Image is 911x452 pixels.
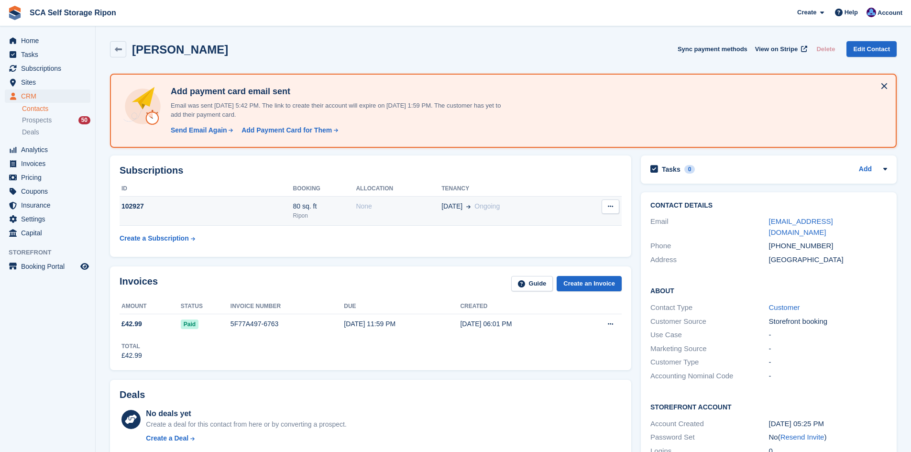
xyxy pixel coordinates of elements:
[120,230,195,247] a: Create a Subscription
[146,433,188,443] div: Create a Deal
[769,254,887,265] div: [GEOGRAPHIC_DATA]
[344,299,460,314] th: Due
[650,302,768,313] div: Contact Type
[26,5,120,21] a: SCA Self Storage Ripon
[650,357,768,368] div: Customer Type
[120,233,189,243] div: Create a Subscription
[120,181,293,197] th: ID
[167,101,502,120] p: Email was sent [DATE] 5:42 PM. The link to create their account will expire on [DATE] 1:59 PM. Th...
[21,226,78,240] span: Capital
[21,198,78,212] span: Insurance
[780,433,824,441] a: Resend Invite
[78,116,90,124] div: 50
[650,216,768,238] div: Email
[5,34,90,47] a: menu
[845,8,858,17] span: Help
[230,299,344,314] th: Invoice number
[8,6,22,20] img: stora-icon-8386f47178a22dfd0bd8f6a31ec36ba5ce8667c1dd55bd0f319d3a0aa187defe.svg
[769,371,887,382] div: -
[21,260,78,273] span: Booking Portal
[878,8,902,18] span: Account
[356,181,441,197] th: Allocation
[21,185,78,198] span: Coupons
[146,408,346,419] div: No deals yet
[5,89,90,103] a: menu
[769,330,887,341] div: -
[5,62,90,75] a: menu
[241,125,332,135] div: Add Payment Card for Them
[650,402,887,411] h2: Storefront Account
[79,261,90,272] a: Preview store
[21,143,78,156] span: Analytics
[5,212,90,226] a: menu
[146,419,346,430] div: Create a deal for this contact from here or by converting a prospect.
[797,8,816,17] span: Create
[650,202,887,209] h2: Contact Details
[121,342,142,351] div: Total
[121,351,142,361] div: £42.99
[356,201,441,211] div: None
[21,171,78,184] span: Pricing
[5,76,90,89] a: menu
[557,276,622,292] a: Create an Invoice
[769,419,887,430] div: [DATE] 05:25 PM
[441,201,462,211] span: [DATE]
[684,165,695,174] div: 0
[293,201,356,211] div: 80 sq. ft
[120,201,293,211] div: 102927
[146,433,346,443] a: Create a Deal
[22,127,90,137] a: Deals
[132,43,228,56] h2: [PERSON_NAME]
[171,125,227,135] div: Send Email Again
[769,241,887,252] div: [PHONE_NUMBER]
[22,128,39,137] span: Deals
[22,115,90,125] a: Prospects 50
[650,254,768,265] div: Address
[751,41,809,57] a: View on Stripe
[181,299,230,314] th: Status
[5,48,90,61] a: menu
[650,432,768,443] div: Password Set
[650,286,887,295] h2: About
[9,248,95,257] span: Storefront
[21,76,78,89] span: Sites
[5,185,90,198] a: menu
[511,276,553,292] a: Guide
[21,34,78,47] span: Home
[769,316,887,327] div: Storefront booking
[181,320,198,329] span: Paid
[778,433,827,441] span: ( )
[650,419,768,430] div: Account Created
[769,357,887,368] div: -
[122,86,163,127] img: add-payment-card-4dbda4983b697a7845d177d07a5d71e8a16f1ec00487972de202a45f1e8132f5.svg
[5,143,90,156] a: menu
[859,164,872,175] a: Add
[293,181,356,197] th: Booking
[120,165,622,176] h2: Subscriptions
[167,86,502,97] h4: Add payment card email sent
[5,260,90,273] a: menu
[5,171,90,184] a: menu
[769,217,833,236] a: [EMAIL_ADDRESS][DOMAIN_NAME]
[755,44,798,54] span: View on Stripe
[121,319,142,329] span: £42.99
[769,303,800,311] a: Customer
[21,62,78,75] span: Subscriptions
[812,41,839,57] button: Delete
[230,319,344,329] div: 5F77A497-6763
[678,41,747,57] button: Sync payment methods
[21,157,78,170] span: Invoices
[120,389,145,400] h2: Deals
[460,299,576,314] th: Created
[5,226,90,240] a: menu
[120,276,158,292] h2: Invoices
[5,198,90,212] a: menu
[22,104,90,113] a: Contacts
[474,202,500,210] span: Ongoing
[293,211,356,220] div: Ripon
[21,89,78,103] span: CRM
[650,371,768,382] div: Accounting Nominal Code
[5,157,90,170] a: menu
[238,125,339,135] a: Add Payment Card for Them
[460,319,576,329] div: [DATE] 06:01 PM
